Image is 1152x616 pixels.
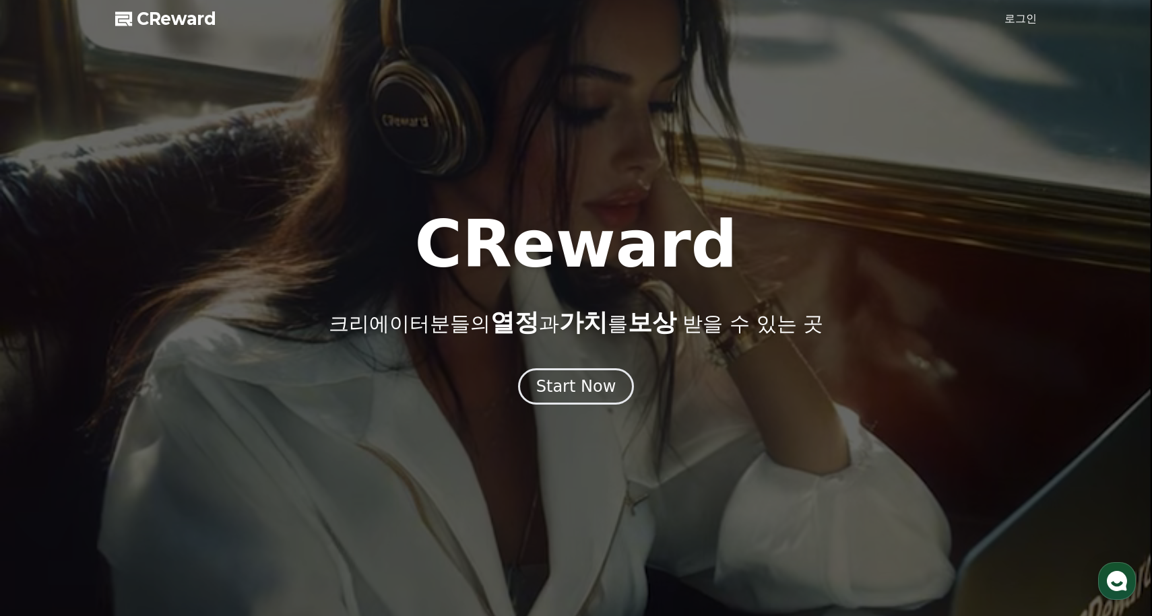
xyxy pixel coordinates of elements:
a: 홈 [4,427,89,460]
span: 열정 [490,308,539,336]
a: 설정 [174,427,259,460]
span: 대화 [123,448,139,458]
p: 크리에이터분들의 과 를 받을 수 있는 곳 [329,309,823,336]
a: Start Now [518,382,635,395]
span: 가치 [559,308,608,336]
span: 보상 [628,308,676,336]
a: 로그인 [1004,11,1037,27]
h1: CReward [414,212,737,277]
span: CReward [137,8,216,30]
span: 설정 [208,447,224,458]
a: 대화 [89,427,174,460]
div: Start Now [536,376,616,397]
a: CReward [115,8,216,30]
span: 홈 [42,447,51,458]
button: Start Now [518,368,635,405]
